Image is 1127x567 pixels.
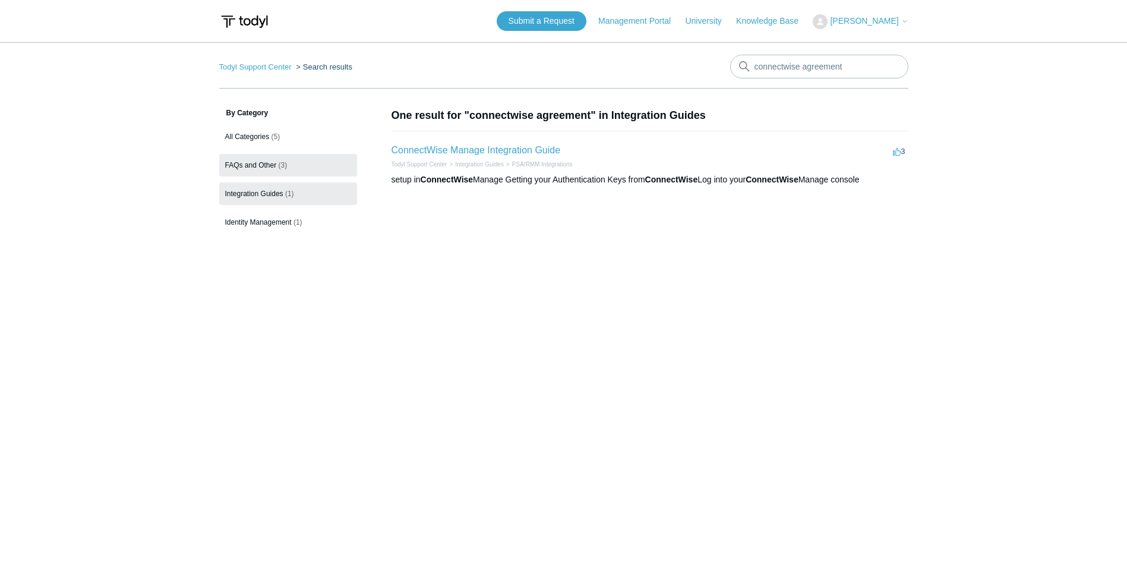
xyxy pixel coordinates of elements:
[279,161,288,169] span: (3)
[813,14,908,29] button: [PERSON_NAME]
[219,211,357,234] a: Identity Management (1)
[736,15,810,27] a: Knowledge Base
[392,160,447,169] li: Todyl Support Center
[392,145,561,155] a: ConnectWise Manage Integration Guide
[225,218,292,226] span: Identity Management
[455,161,504,168] a: Integration Guides
[225,161,277,169] span: FAQs and Other
[685,15,733,27] a: University
[225,133,270,141] span: All Categories
[447,160,504,169] li: Integration Guides
[504,160,573,169] li: PSA/RMM Integrations
[293,62,352,71] li: Search results
[730,55,908,78] input: Search
[893,147,905,156] span: 3
[392,174,908,186] div: setup in Manage Getting your Authentication Keys from Log into your Manage console
[225,190,283,198] span: Integration Guides
[219,182,357,205] a: Integration Guides (1)
[512,161,573,168] a: PSA/RMM Integrations
[392,161,447,168] a: Todyl Support Center
[598,15,683,27] a: Management Portal
[830,16,898,26] span: [PERSON_NAME]
[645,175,698,184] em: ConnectWise
[219,154,357,177] a: FAQs and Other (3)
[219,62,292,71] a: Todyl Support Center
[219,11,270,33] img: Todyl Support Center Help Center home page
[392,108,908,124] h1: One result for "connectwise agreement" in Integration Guides
[421,175,473,184] em: ConnectWise
[219,125,357,148] a: All Categories (5)
[219,62,294,71] li: Todyl Support Center
[746,175,798,184] em: ConnectWise
[293,218,302,226] span: (1)
[272,133,280,141] span: (5)
[219,108,357,118] h3: By Category
[285,190,294,198] span: (1)
[497,11,586,31] a: Submit a Request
